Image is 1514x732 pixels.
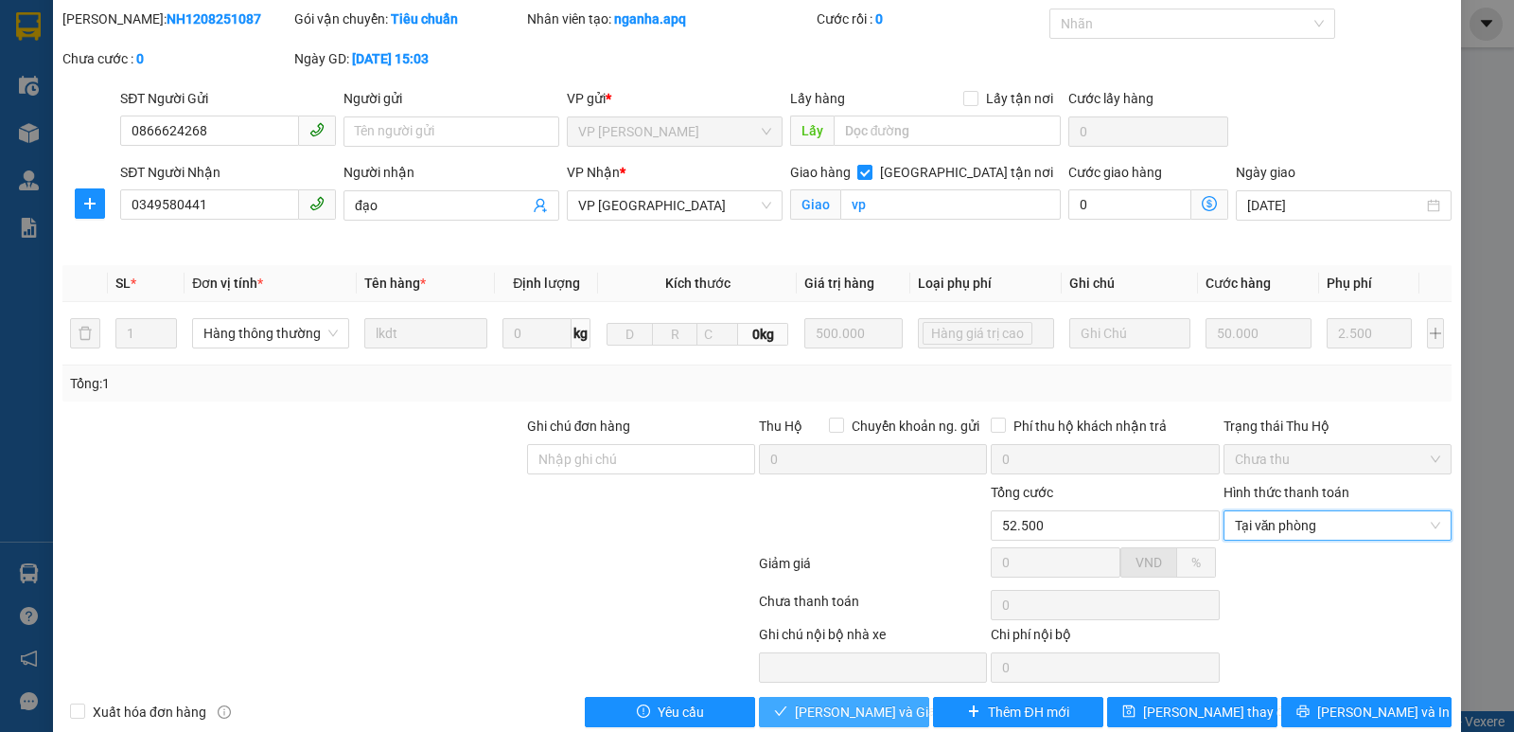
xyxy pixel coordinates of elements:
span: save [1122,705,1135,720]
span: SL [115,276,131,291]
span: Lấy tận nơi [978,88,1061,109]
input: Cước giao hàng [1068,189,1191,220]
span: Tổng cước [991,485,1053,500]
span: Kích thước [665,276,731,291]
span: Yêu cầu [658,702,704,723]
span: check [774,705,787,720]
button: exclamation-circleYêu cầu [585,697,755,727]
div: Giảm giá [757,553,989,586]
span: Hàng giá trị cao [923,322,1032,345]
strong: CHUYỂN PHÁT NHANH AN PHÚ QUÝ [55,15,191,77]
span: Chuyển khoản ng. gửi [844,416,987,437]
div: Trạng thái Thu Hộ [1224,416,1452,437]
span: [PERSON_NAME] và Giao hàng [795,702,977,723]
input: Ghi Chú [1069,318,1190,348]
div: Chi phí nội bộ [991,624,1219,652]
span: Giá trị hàng [804,276,874,291]
span: [PERSON_NAME] và In [1317,702,1450,723]
div: [PERSON_NAME]: [62,9,290,29]
span: plus [76,196,104,211]
input: Giao tận nơi [840,189,1062,220]
div: SĐT Người Gửi [120,88,336,109]
span: [GEOGRAPHIC_DATA], [GEOGRAPHIC_DATA] ↔ [GEOGRAPHIC_DATA] [48,80,193,145]
label: Hình thức thanh toán [1224,485,1349,500]
div: Người gửi [343,88,559,109]
span: Tại văn phòng [1235,511,1440,540]
span: phone [309,196,325,211]
span: kg [572,318,590,348]
div: VP gửi [567,88,783,109]
span: Thu Hộ [759,419,802,434]
div: SĐT Người Nhận [120,162,336,183]
span: VND [1135,555,1162,570]
span: VP NGỌC HỒI [578,117,771,146]
span: Tên hàng [364,276,426,291]
div: Gói vận chuyển: [294,9,522,29]
div: Cước rồi : [817,9,1045,29]
input: Ghi chú đơn hàng [527,444,755,474]
input: 0 [804,318,903,348]
button: plus [75,188,105,219]
span: Giao [790,189,840,220]
span: % [1191,555,1201,570]
label: Cước lấy hàng [1068,91,1153,106]
b: Tiêu chuẩn [391,11,458,27]
span: printer [1296,705,1310,720]
div: Nhân viên tạo: [527,9,814,29]
label: Ngày giao [1236,165,1295,180]
span: exclamation-circle [637,705,650,720]
span: Giao hàng [790,165,851,180]
div: Ghi chú nội bộ nhà xe [759,624,987,652]
span: Đơn vị tính [192,276,263,291]
label: Ghi chú đơn hàng [527,419,631,434]
b: [DATE] 15:03 [352,51,429,66]
input: R [652,323,697,346]
span: VP Cầu Yên Xuân [578,191,771,220]
input: Dọc đường [834,116,1062,146]
span: user-add [533,198,548,213]
span: VP Nhận [567,165,620,180]
button: plusThêm ĐH mới [933,697,1103,727]
span: plus [967,705,980,720]
span: Định lượng [513,276,580,291]
input: 0 [1206,318,1312,348]
b: nganha.apq [614,11,686,27]
span: Chưa thu [1235,445,1440,473]
span: Cước hàng [1206,276,1271,291]
span: phone [309,122,325,137]
span: Lấy [790,116,834,146]
input: Ngày giao [1247,195,1423,216]
b: 0 [875,11,883,27]
input: C [696,323,738,346]
div: Người nhận [343,162,559,183]
button: plus [1427,318,1444,348]
span: Xuất hóa đơn hàng [85,702,214,723]
span: 0kg [738,323,788,346]
img: logo [9,95,44,188]
button: check[PERSON_NAME] và Giao hàng [759,697,929,727]
div: Chưa cước : [62,48,290,69]
th: Loại phụ phí [910,265,1061,302]
th: Ghi chú [1062,265,1198,302]
div: Tổng: 1 [70,373,586,394]
span: [PERSON_NAME] thay đổi [1143,702,1294,723]
div: Chưa thanh toán [757,591,989,624]
span: Lấy hàng [790,91,845,106]
span: Phí thu hộ khách nhận trả [1006,416,1174,437]
b: NH1208251087 [167,11,261,27]
div: Ngày GD: [294,48,522,69]
span: info-circle [218,705,231,719]
button: delete [70,318,100,348]
span: Hàng thông thường [203,319,338,348]
span: [GEOGRAPHIC_DATA] tận nơi [872,162,1061,183]
span: Thêm ĐH mới [988,702,1068,723]
button: save[PERSON_NAME] thay đổi [1107,697,1277,727]
b: 0 [136,51,144,66]
span: Hàng giá trị cao [931,323,1024,344]
span: Phụ phí [1327,276,1372,291]
label: Cước giao hàng [1068,165,1162,180]
input: VD: Bàn, Ghế [364,318,487,348]
input: D [607,323,652,346]
input: Cước lấy hàng [1068,116,1228,147]
button: printer[PERSON_NAME] và In [1281,697,1452,727]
